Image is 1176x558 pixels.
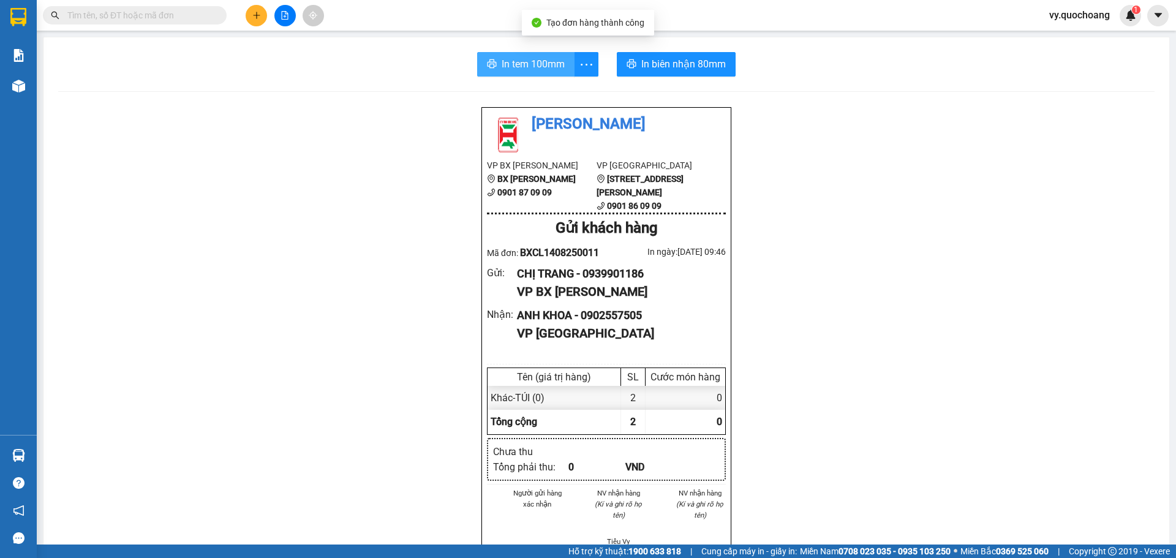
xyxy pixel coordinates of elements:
span: phone [597,202,605,210]
b: 0901 86 09 09 [607,201,661,211]
span: copyright [1108,547,1117,556]
input: Tìm tên, số ĐT hoặc mã đơn [67,9,212,22]
button: caret-down [1147,5,1169,26]
span: check-circle [532,18,541,28]
span: ⚪️ [954,549,957,554]
img: warehouse-icon [12,80,25,92]
button: printerIn biên nhận 80mm [617,52,736,77]
span: Khác - TÚI (0) [491,392,545,404]
span: plus [252,11,261,20]
span: file-add [281,11,289,20]
span: BXCL1408250011 [520,247,599,258]
span: Tạo đơn hàng thành công [546,18,644,28]
div: SL [624,371,642,383]
div: In ngày: [DATE] 09:46 [606,245,726,258]
span: | [690,545,692,558]
span: Hỗ trợ kỹ thuật: [568,545,681,558]
li: VP BX [PERSON_NAME] [487,159,597,172]
div: ANH KHOA - 0902557505 [517,307,716,324]
span: aim [309,11,317,20]
span: message [13,532,24,544]
span: printer [487,59,497,70]
i: (Kí và ghi rõ họ tên) [595,500,642,519]
span: vy.quochoang [1039,7,1120,23]
b: 0901 87 09 09 [497,187,552,197]
div: Nhận : [487,307,517,322]
button: printerIn tem 100mm [477,52,575,77]
span: Miền Bắc [960,545,1049,558]
li: Tiểu Vy [593,536,645,547]
span: notification [13,505,24,516]
strong: 0369 525 060 [996,546,1049,556]
div: Tên (giá trị hàng) [491,371,617,383]
span: printer [627,59,636,70]
img: warehouse-icon [12,449,25,462]
i: (Kí và ghi rõ họ tên) [676,500,723,519]
div: 0 [568,459,625,475]
img: logo.jpg [487,113,530,156]
div: VND [625,459,682,475]
span: environment [597,175,605,183]
b: BX [PERSON_NAME] [497,174,576,184]
span: In biên nhận 80mm [641,56,726,72]
button: plus [246,5,267,26]
li: VP [GEOGRAPHIC_DATA] [597,159,706,172]
span: 2 [630,416,636,428]
div: VP BX [PERSON_NAME] [517,282,716,301]
div: Gửi khách hàng [487,217,726,240]
img: icon-new-feature [1125,10,1136,21]
li: NV nhận hàng [674,488,726,499]
div: VP [GEOGRAPHIC_DATA] [517,324,716,343]
div: Gửi : [487,265,517,281]
div: Cước món hàng [649,371,722,383]
span: more [575,57,598,72]
span: search [51,11,59,20]
strong: 0708 023 035 - 0935 103 250 [839,546,951,556]
button: aim [303,5,324,26]
span: phone [487,188,496,197]
span: caret-down [1153,10,1164,21]
span: Miền Nam [800,545,951,558]
sup: 1 [1132,6,1140,14]
div: 2 [621,386,646,410]
li: NV nhận hàng [593,488,645,499]
li: [PERSON_NAME] [487,113,726,136]
li: Người gửi hàng xác nhận [511,488,563,510]
b: [STREET_ADDRESS][PERSON_NAME] [597,174,684,197]
span: In tem 100mm [502,56,565,72]
span: environment [487,175,496,183]
div: CHỊ TRANG - 0939901186 [517,265,716,282]
strong: 1900 633 818 [628,546,681,556]
div: 0 [646,386,725,410]
button: file-add [274,5,296,26]
span: | [1058,545,1060,558]
span: 1 [1134,6,1138,14]
span: Tổng cộng [491,416,537,428]
div: Mã đơn: [487,245,606,260]
button: more [574,52,598,77]
img: logo-vxr [10,8,26,26]
span: question-circle [13,477,24,489]
div: Chưa thu [493,444,568,459]
img: solution-icon [12,49,25,62]
span: 0 [717,416,722,428]
div: Tổng phải thu : [493,459,568,475]
span: Cung cấp máy in - giấy in: [701,545,797,558]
